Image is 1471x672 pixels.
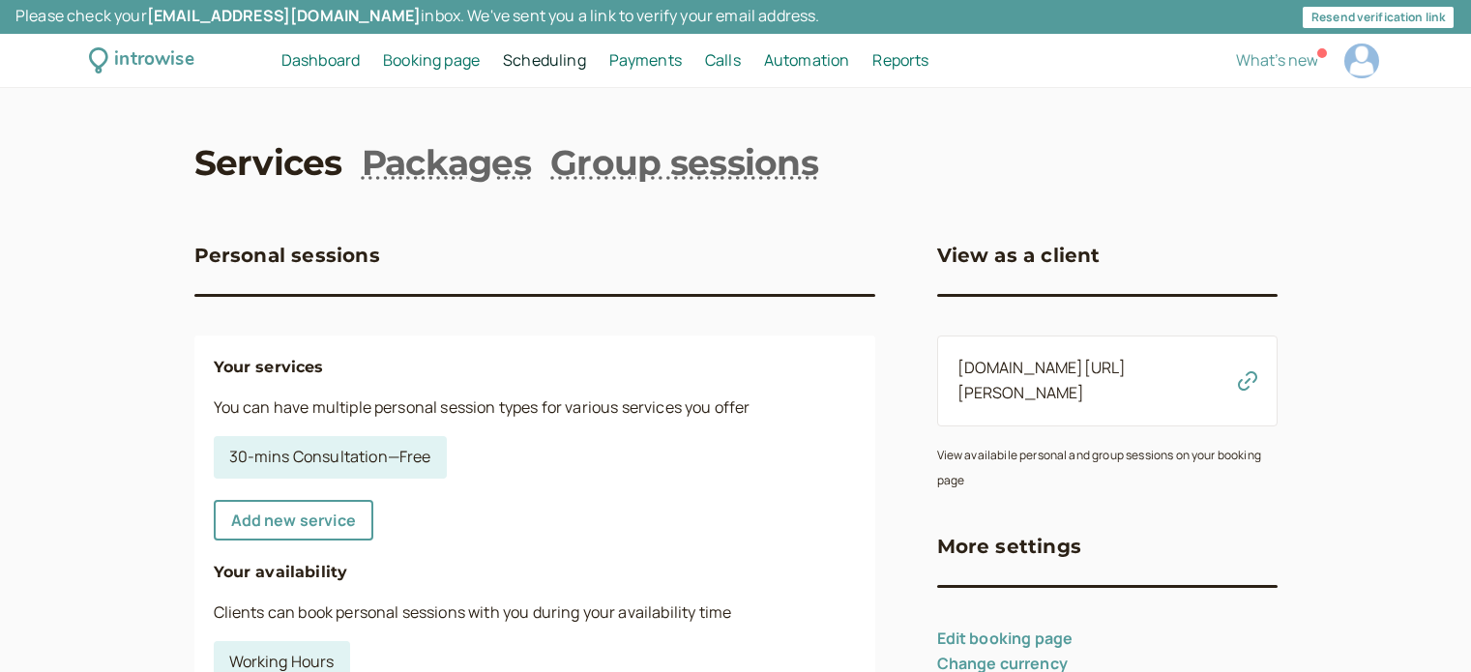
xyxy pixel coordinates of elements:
[362,138,531,187] a: Packages
[937,447,1261,488] small: View availabile personal and group sessions on your booking page
[15,5,820,26] span: Please check your inbox. We've sent you a link to verify your email address.
[503,48,586,73] a: Scheduling
[957,357,1127,403] a: [DOMAIN_NAME][URL][PERSON_NAME]
[937,628,1074,649] a: Edit booking page
[214,355,856,380] h4: Your services
[1311,9,1445,25] span: Resend verification link
[705,48,741,73] a: Calls
[764,49,850,71] span: Automation
[214,600,856,626] p: Clients can book personal sessions with you during your availability time
[383,48,480,73] a: Booking page
[1301,5,1456,30] button: Resend verification link
[147,5,421,26] b: [EMAIL_ADDRESS][DOMAIN_NAME]
[281,49,360,71] span: Dashboard
[503,49,586,71] span: Scheduling
[1236,51,1318,69] button: What's new
[872,48,928,73] a: Reports
[214,560,856,585] h4: Your availability
[89,45,194,75] a: introwise
[114,45,193,75] div: introwise
[383,49,480,71] span: Booking page
[214,500,373,541] a: Add new service
[1374,579,1471,672] iframe: Chat Widget
[609,48,682,73] a: Payments
[937,240,1101,271] h3: View as a client
[194,240,380,271] h3: Personal sessions
[281,48,360,73] a: Dashboard
[764,48,850,73] a: Automation
[194,138,342,187] a: Services
[609,49,682,71] span: Payments
[550,138,818,187] a: Group sessions
[705,49,741,71] span: Calls
[214,395,856,421] p: You can have multiple personal session types for various services you offer
[937,531,1082,562] h3: More settings
[1341,41,1382,81] a: Account
[1236,49,1318,71] span: What's new
[872,49,928,71] span: Reports
[214,436,447,479] a: 30-mins Consultation—Free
